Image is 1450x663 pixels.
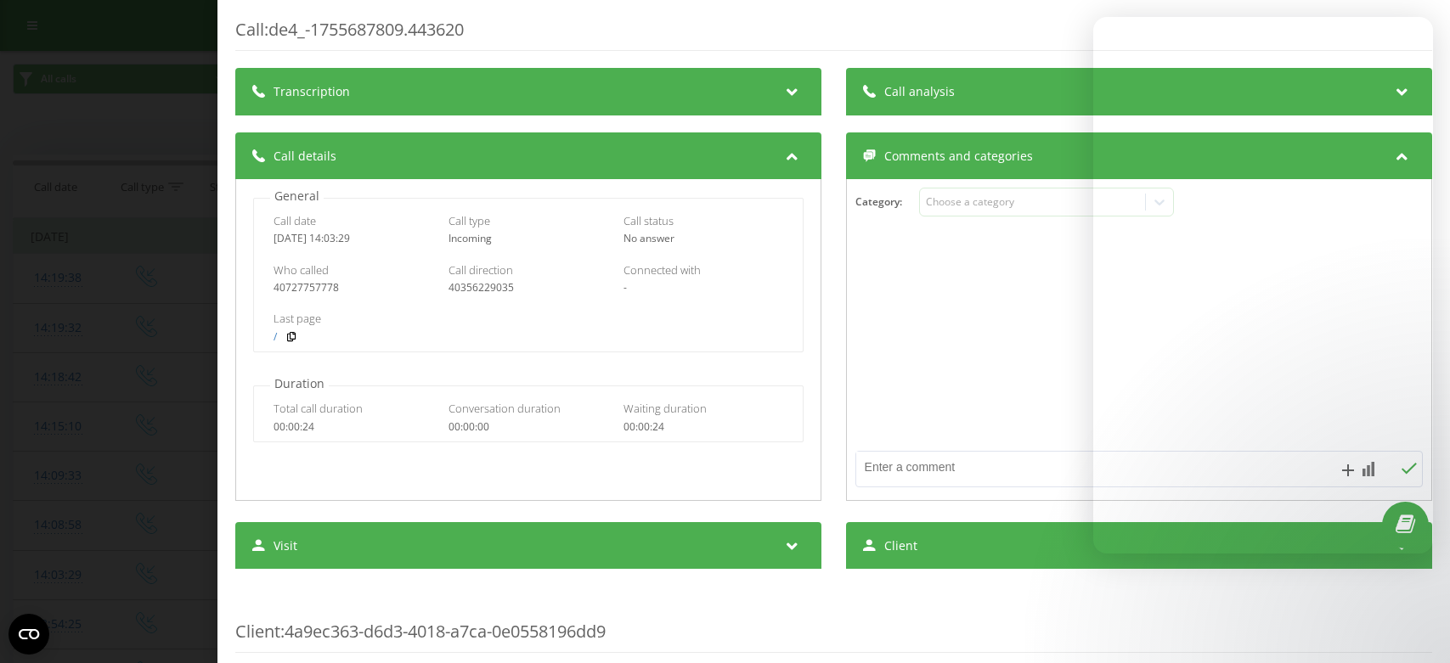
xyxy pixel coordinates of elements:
[270,188,324,205] p: General
[623,401,707,416] span: Waiting duration
[926,195,1138,209] div: Choose a category
[274,148,336,165] span: Call details
[274,537,297,554] span: Visit
[235,586,1432,653] div: : 4a9ec363-d6d3-4018-a7ca-0e0558196dd9
[274,401,363,416] span: Total call duration
[274,233,433,244] div: [DATE] 14:03:29
[274,331,277,343] a: /
[1392,567,1433,608] iframe: Intercom live chat
[884,537,917,554] span: Client
[623,262,701,278] span: Connected with
[623,282,783,294] div: -
[449,421,608,433] div: 00:00:00
[235,18,1432,51] div: Call : de4_-1755687809.443620
[8,614,49,655] button: Open CMP widget
[884,83,955,100] span: Call analysis
[274,213,316,228] span: Call date
[274,282,433,294] div: 40727757778
[884,148,1033,165] span: Comments and categories
[623,421,783,433] div: 00:00:24
[270,375,329,392] p: Duration
[274,262,329,278] span: Who called
[274,421,433,433] div: 00:00:24
[855,196,919,208] h4: Category :
[449,262,513,278] span: Call direction
[449,231,492,245] span: Incoming
[274,83,350,100] span: Transcription
[623,231,674,245] span: No answer
[449,213,490,228] span: Call type
[274,311,321,326] span: Last page
[449,401,561,416] span: Conversation duration
[1093,17,1433,553] iframe: Intercom live chat
[623,213,674,228] span: Call status
[449,282,608,294] div: 40356229035
[235,620,280,643] span: Client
